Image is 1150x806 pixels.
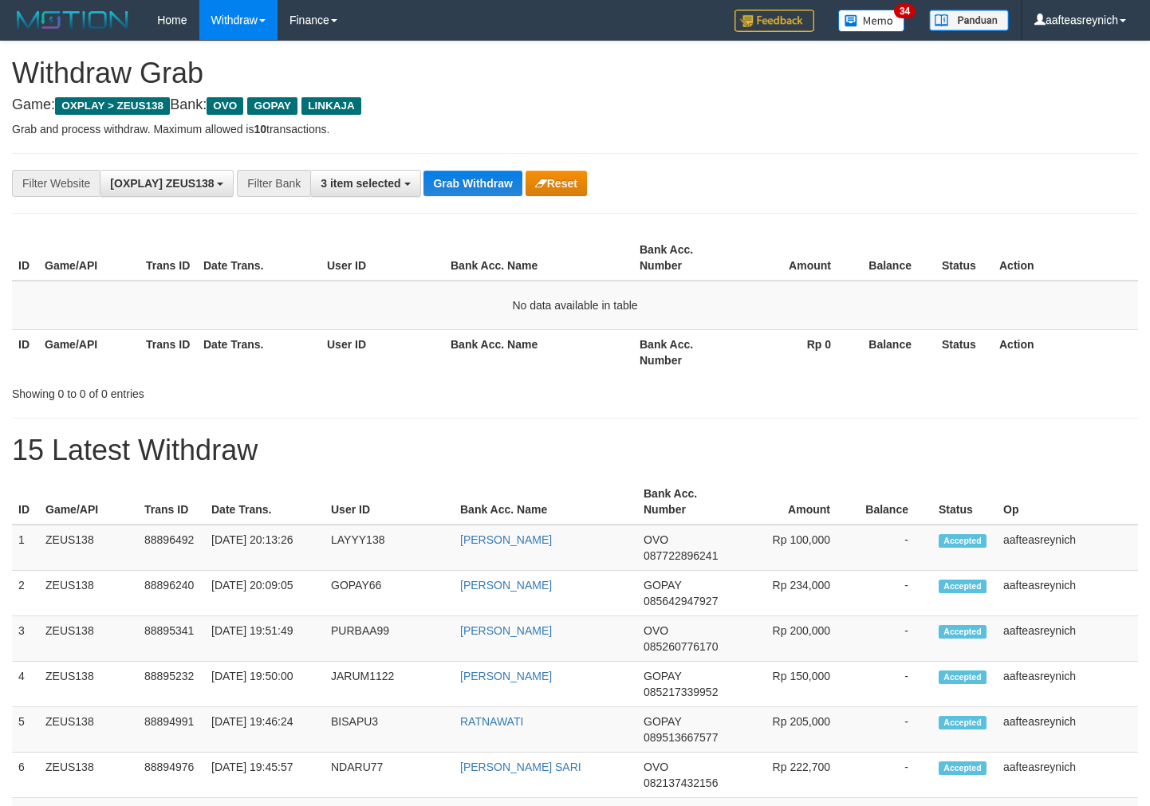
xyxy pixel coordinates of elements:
[939,761,987,775] span: Accepted
[12,707,39,753] td: 5
[939,580,987,593] span: Accepted
[444,329,633,375] th: Bank Acc. Name
[854,571,932,616] td: -
[325,616,454,662] td: PURBAA99
[205,707,325,753] td: [DATE] 19:46:24
[12,170,100,197] div: Filter Website
[423,171,522,196] button: Grab Withdraw
[138,525,205,571] td: 88896492
[997,525,1138,571] td: aafteasreynich
[39,525,138,571] td: ZEUS138
[993,329,1138,375] th: Action
[929,10,1009,31] img: panduan.png
[39,707,138,753] td: ZEUS138
[855,329,935,375] th: Balance
[39,662,138,707] td: ZEUS138
[39,753,138,798] td: ZEUS138
[205,571,325,616] td: [DATE] 20:09:05
[325,525,454,571] td: LAYYY138
[207,97,243,115] span: OVO
[205,662,325,707] td: [DATE] 19:50:00
[460,715,523,728] a: RATNAWATI
[12,753,39,798] td: 6
[526,171,587,196] button: Reset
[140,329,197,375] th: Trans ID
[321,177,400,190] span: 3 item selected
[197,235,321,281] th: Date Trans.
[12,662,39,707] td: 4
[939,670,987,684] span: Accepted
[644,579,681,592] span: GOPAY
[138,662,205,707] td: 88895232
[254,123,266,136] strong: 10
[939,534,987,548] span: Accepted
[644,595,718,607] span: Copy 085642947927 to clipboard
[39,616,138,662] td: ZEUS138
[854,753,932,798] td: -
[855,235,935,281] th: Balance
[997,707,1138,753] td: aafteasreynich
[935,329,993,375] th: Status
[460,624,552,637] a: [PERSON_NAME]
[644,761,668,773] span: OVO
[735,235,855,281] th: Amount
[12,57,1138,89] h1: Withdraw Grab
[301,97,361,115] span: LINKAJA
[854,525,932,571] td: -
[12,121,1138,137] p: Grab and process withdraw. Maximum allowed is transactions.
[205,525,325,571] td: [DATE] 20:13:26
[12,434,1138,466] h1: 15 Latest Withdraw
[644,549,718,562] span: Copy 087722896241 to clipboard
[644,731,718,744] span: Copy 089513667577 to clipboard
[737,479,854,525] th: Amount
[997,753,1138,798] td: aafteasreynich
[39,479,138,525] th: Game/API
[325,662,454,707] td: JARUM1122
[12,479,39,525] th: ID
[644,777,718,789] span: Copy 082137432156 to clipboard
[997,479,1138,525] th: Op
[12,379,467,402] div: Showing 0 to 0 of 0 entries
[894,4,916,18] span: 34
[993,235,1138,281] th: Action
[644,533,668,546] span: OVO
[939,625,987,639] span: Accepted
[854,662,932,707] td: -
[854,707,932,753] td: -
[237,170,310,197] div: Filter Bank
[460,761,581,773] a: [PERSON_NAME] SARI
[110,177,214,190] span: [OXPLAY] ZEUS138
[138,753,205,798] td: 88894976
[321,329,444,375] th: User ID
[935,235,993,281] th: Status
[140,235,197,281] th: Trans ID
[321,235,444,281] th: User ID
[12,8,133,32] img: MOTION_logo.png
[644,715,681,728] span: GOPAY
[633,329,735,375] th: Bank Acc. Number
[460,579,552,592] a: [PERSON_NAME]
[735,329,855,375] th: Rp 0
[644,640,718,653] span: Copy 085260776170 to clipboard
[737,571,854,616] td: Rp 234,000
[997,616,1138,662] td: aafteasreynich
[247,97,297,115] span: GOPAY
[205,753,325,798] td: [DATE] 19:45:57
[737,525,854,571] td: Rp 100,000
[12,235,38,281] th: ID
[633,235,735,281] th: Bank Acc. Number
[997,662,1138,707] td: aafteasreynich
[854,616,932,662] td: -
[737,753,854,798] td: Rp 222,700
[644,686,718,698] span: Copy 085217339952 to clipboard
[735,10,814,32] img: Feedback.jpg
[138,571,205,616] td: 88896240
[838,10,905,32] img: Button%20Memo.svg
[310,170,420,197] button: 3 item selected
[460,533,552,546] a: [PERSON_NAME]
[138,479,205,525] th: Trans ID
[197,329,321,375] th: Date Trans.
[737,616,854,662] td: Rp 200,000
[39,571,138,616] td: ZEUS138
[737,707,854,753] td: Rp 205,000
